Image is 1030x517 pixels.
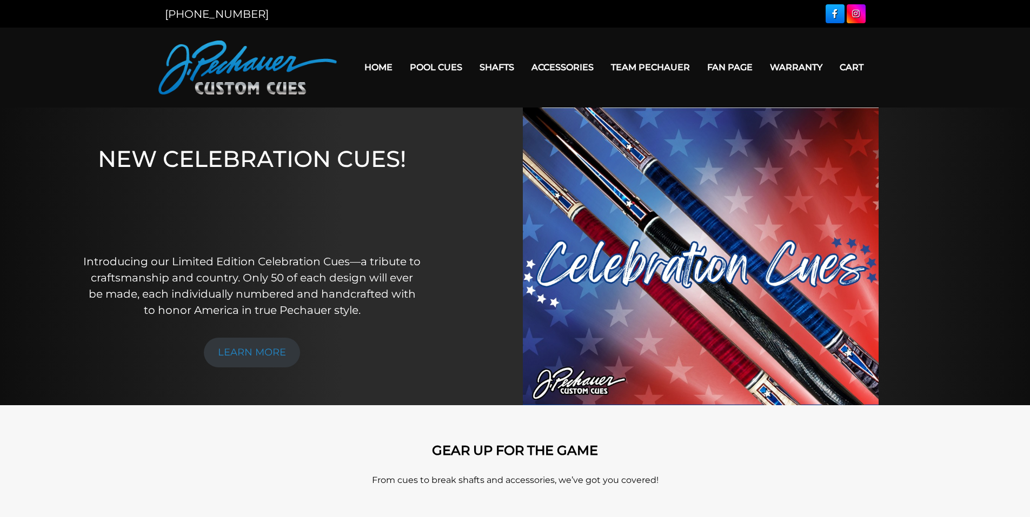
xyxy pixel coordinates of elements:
[204,338,300,367] a: LEARN MORE
[432,442,598,458] strong: GEAR UP FOR THE GAME
[356,53,401,81] a: Home
[699,53,761,81] a: Fan Page
[83,145,422,239] h1: NEW CELEBRATION CUES!
[602,53,699,81] a: Team Pechauer
[83,253,422,318] p: Introducing our Limited Edition Celebration Cues—a tribute to craftsmanship and country. Only 50 ...
[158,41,337,95] img: Pechauer Custom Cues
[401,53,471,81] a: Pool Cues
[523,53,602,81] a: Accessories
[471,53,523,81] a: Shafts
[165,8,269,21] a: [PHONE_NUMBER]
[207,474,823,487] p: From cues to break shafts and accessories, we’ve got you covered!
[831,53,872,81] a: Cart
[761,53,831,81] a: Warranty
